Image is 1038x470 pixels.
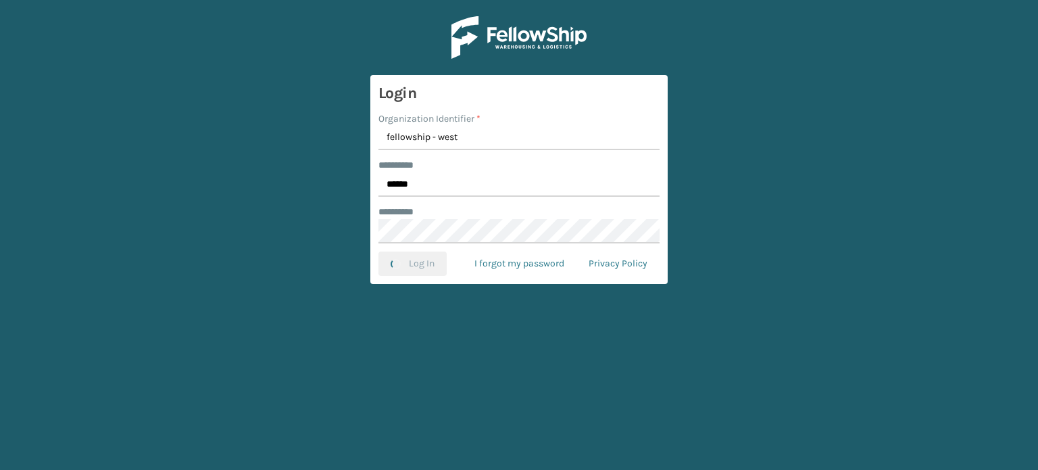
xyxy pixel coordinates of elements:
h3: Login [378,83,660,103]
a: Privacy Policy [576,252,660,276]
button: Log In [378,252,447,276]
label: Organization Identifier [378,112,480,126]
img: Logo [451,16,587,59]
a: I forgot my password [462,252,576,276]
